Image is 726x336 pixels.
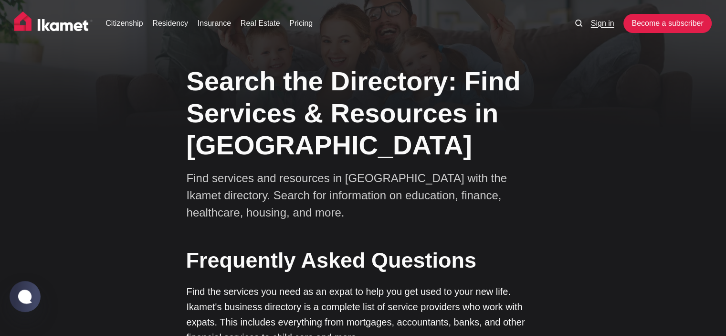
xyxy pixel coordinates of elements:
[591,18,614,29] a: Sign in
[198,18,231,29] a: Insurance
[289,18,313,29] a: Pricing
[623,14,711,33] a: Become a subscriber
[105,18,143,29] a: Citizenship
[187,65,540,162] h1: Search the Directory: Find Services & Resources in [GEOGRAPHIC_DATA]
[186,245,539,275] h2: Frequently Asked Questions
[14,11,93,35] img: Ikamet home
[187,170,521,221] p: Find services and resources in [GEOGRAPHIC_DATA] with the Ikamet directory. Search for informatio...
[241,18,280,29] a: Real Estate
[152,18,188,29] a: Residency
